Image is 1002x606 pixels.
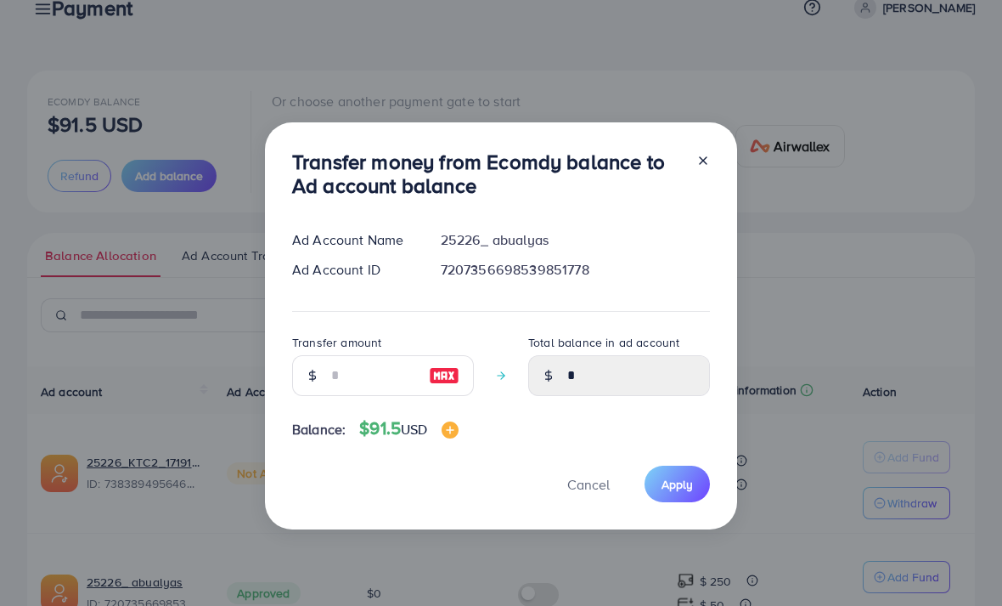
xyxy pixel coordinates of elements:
button: Apply [645,466,710,502]
button: Cancel [546,466,631,502]
div: 25226_ abualyas [427,230,723,250]
div: Ad Account ID [279,260,427,280]
div: Ad Account Name [279,230,427,250]
span: USD [401,420,427,439]
img: image [442,422,459,439]
label: Total balance in ad account [528,334,679,351]
iframe: Chat [930,530,989,593]
label: Transfer amount [292,334,381,351]
h4: $91.5 [359,418,458,439]
span: Balance: [292,420,346,439]
img: image [429,365,459,386]
span: Apply [661,476,693,493]
h3: Transfer money from Ecomdy balance to Ad account balance [292,150,683,199]
span: Cancel [567,475,610,494]
div: 7207356698539851778 [427,260,723,280]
